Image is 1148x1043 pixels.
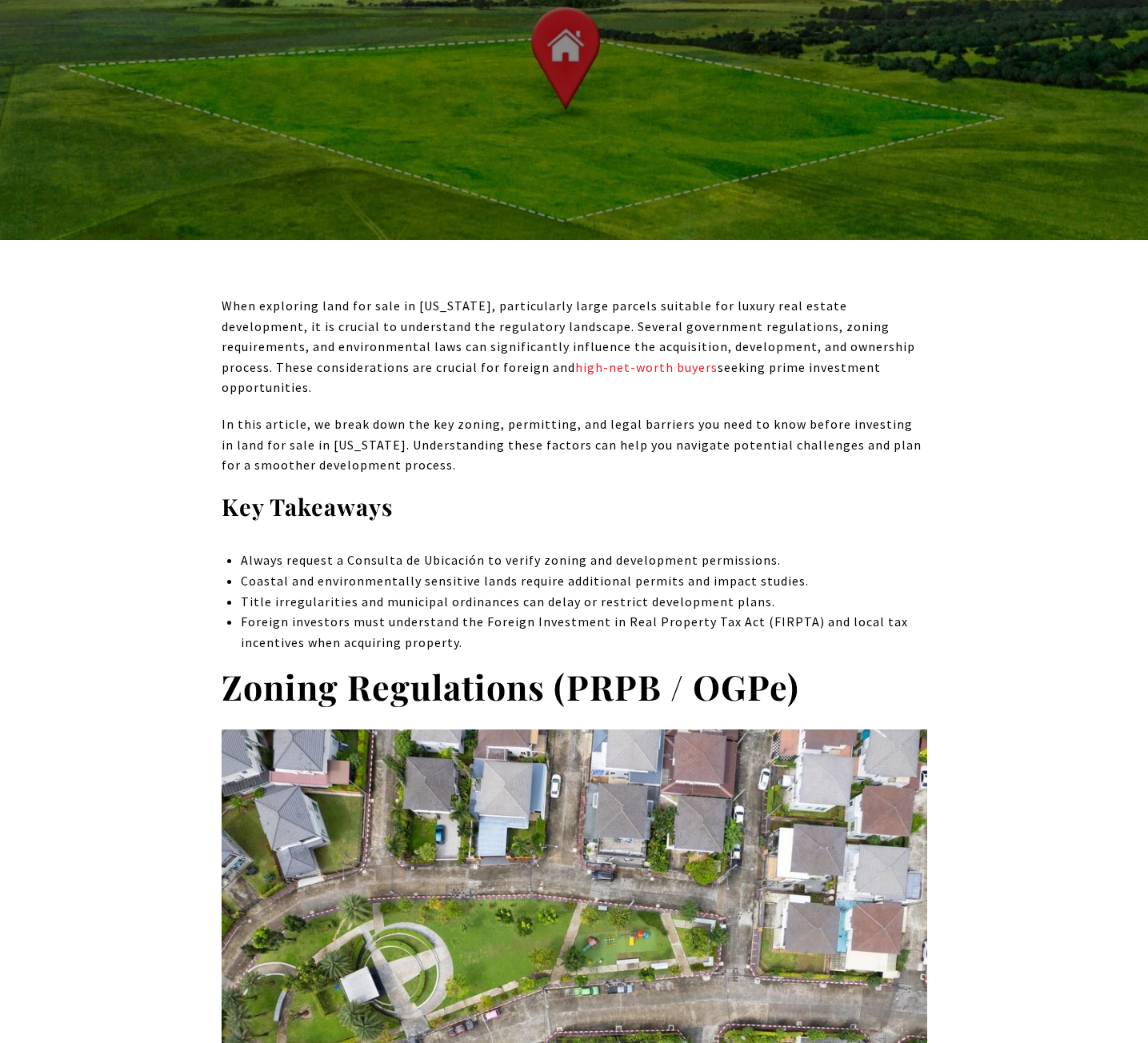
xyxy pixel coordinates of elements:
[241,550,926,571] li: Always request a Consulta de Ubicación to verify zoning and development permissions.
[241,571,926,592] li: Coastal and environmentally sensitive lands require additional permits and impact studies.
[222,296,927,398] p: When exploring land for sale in [US_STATE], particularly large parcels suitable for luxury real e...
[222,414,927,476] p: In this article, we break down the key zoning, permitting, and legal barriers you need to know be...
[222,491,393,521] strong: Key Takeaways
[575,359,718,375] a: high-net-worth buyers - open in a new tab
[222,663,799,709] strong: Zoning Regulations (PRPB / OGPe)
[241,612,926,653] li: Foreign investors must understand the Foreign Investment in Real Property Tax Act (FIRPTA) and lo...
[241,592,926,613] li: Title irregularities and municipal ordinances can delay or restrict development plans.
